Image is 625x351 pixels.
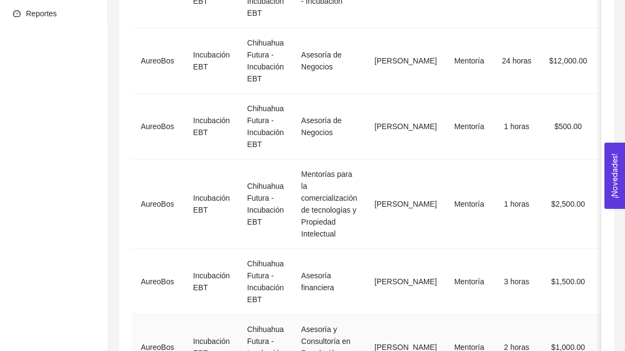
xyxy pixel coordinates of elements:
td: 24 horas [493,28,541,94]
td: Mentoría [446,159,493,249]
td: $2,500.00 [541,159,596,249]
td: Chihuahua Futura - Incubación EBT [238,94,292,159]
td: Incubación EBT [185,249,239,315]
td: Asesoría financiera [292,249,366,315]
td: Mentorías para la comercialización de tecnologías y Propiedad Intelectual [292,159,366,249]
td: Mentoría [446,94,493,159]
td: [PERSON_NAME] [366,28,446,94]
td: $1,500.00 [541,249,596,315]
td: [PERSON_NAME] [366,94,446,159]
td: AureoBos [132,28,185,94]
td: 1 horas [493,94,541,159]
td: Chihuahua Futura - Incubación EBT [238,28,292,94]
td: 1 horas [493,159,541,249]
button: Open Feedback Widget [604,143,625,209]
td: [PERSON_NAME] [366,159,446,249]
td: Mentoría [446,249,493,315]
td: Incubación EBT [185,94,239,159]
td: Asesoría de Negocios [292,94,366,159]
td: [PERSON_NAME] [366,249,446,315]
td: 3 horas [493,249,541,315]
td: Incubación EBT [185,28,239,94]
span: Reportes [26,9,57,18]
span: dashboard [13,10,21,17]
td: AureoBos [132,249,185,315]
td: Chihuahua Futura - Incubación EBT [238,159,292,249]
td: Asesoría de Negocios [292,28,366,94]
td: $500.00 [541,94,596,159]
td: AureoBos [132,159,185,249]
td: Chihuahua Futura - Incubación EBT [238,249,292,315]
td: $12,000.00 [541,28,596,94]
td: Mentoría [446,28,493,94]
td: AureoBos [132,94,185,159]
td: Incubación EBT [185,159,239,249]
